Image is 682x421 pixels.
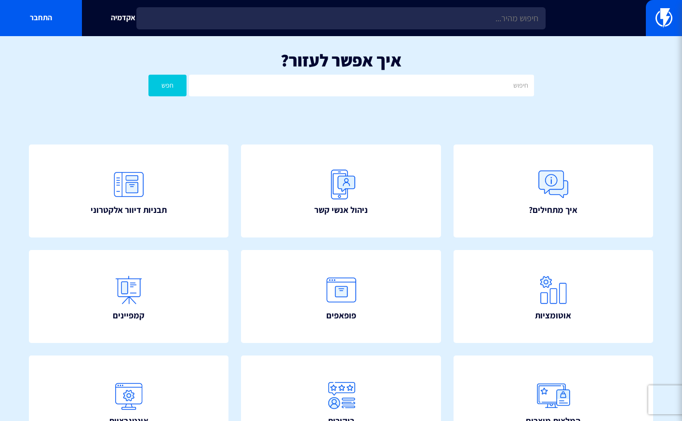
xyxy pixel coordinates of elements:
[14,51,668,70] h1: איך אפשר לעזור?
[454,250,653,343] a: אוטומציות
[241,145,441,237] a: ניהול אנשי קשר
[189,75,534,96] input: חיפוש
[529,204,577,216] span: איך מתחילים?
[29,145,228,237] a: תבניות דיוור אלקטרוני
[91,204,167,216] span: תבניות דיוור אלקטרוני
[29,250,228,343] a: קמפיינים
[454,145,653,237] a: איך מתחילים?
[535,309,571,322] span: אוטומציות
[326,309,356,322] span: פופאפים
[113,309,145,322] span: קמפיינים
[136,7,546,29] input: חיפוש מהיר...
[241,250,441,343] a: פופאפים
[148,75,187,96] button: חפש
[314,204,368,216] span: ניהול אנשי קשר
